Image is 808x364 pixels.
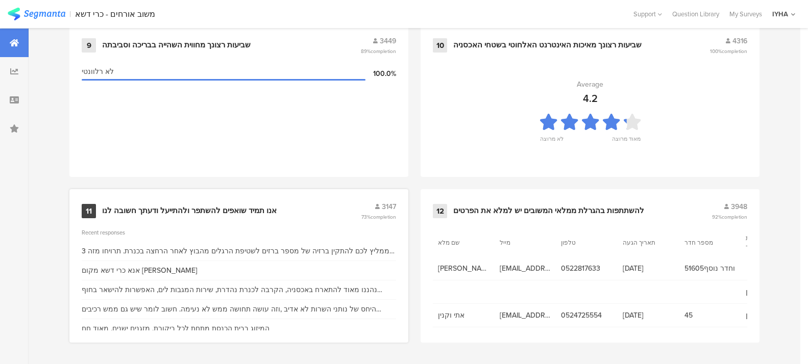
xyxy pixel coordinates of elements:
[365,68,396,79] div: 100.0%
[684,238,730,247] section: מספר חדר
[8,8,65,20] img: segmanta logo
[82,284,396,295] div: נהננו מאוד להתארח באכסניה, הקרבה לכנרת נהדרת, שירות המגבות לים, האפשרות להישאר בחוף והשירותים לפנ...
[380,36,396,46] span: 3449
[82,38,96,53] div: 9
[69,8,71,20] div: |
[561,238,607,247] section: טלפון
[724,9,767,19] a: My Surveys
[453,206,644,216] div: להשתתפות בהגרלת ממלאי המשובים יש למלא את הפרטים
[684,263,736,274] span: 51וחדר נוסף605
[82,66,114,77] span: לא רלוונטי
[371,47,396,55] span: completion
[361,213,396,221] span: 73%
[712,213,747,221] span: 92%
[453,40,642,50] div: שביעות רצונך מאיכות האינטרנט האלחוטי בשטחי האכסניה
[82,246,396,256] div: ממליץ לכם להתקין ברזיה של מספר ברזים לשטיפת הרגלים מהבוץ לאחר הרחצה בכנרת. תרויחו מזה 3 דברים: 1....
[82,304,396,315] div: היחס של נותני השרות לא אדיב ,וזה עושה תחושה ממש לא נעימה. חשוב לומר שיש גם ממש רכיבים ונעימים ויש...
[583,91,598,106] div: 4.2
[684,310,736,321] span: 45
[722,213,747,221] span: completion
[438,238,484,247] section: שם מלא
[82,228,396,237] div: Recent responses
[82,323,270,334] div: ‏המיזוג בבית הכנסת מתחת לכל ביקורת. מזגנים ישנים. מאוד חם
[561,310,613,321] span: 0524725554
[382,201,396,212] span: 3147
[722,47,747,55] span: completion
[746,287,797,297] span: כן
[746,310,797,321] span: כן
[732,36,747,46] span: 4316
[438,310,489,321] span: אתי וקנין
[731,201,747,212] span: 3948
[75,9,155,19] div: משוב אורחים - כרי דשא
[500,310,551,321] span: [EMAIL_ADDRESS][DOMAIN_NAME]
[540,135,564,149] div: לא מרוצה
[82,265,198,276] div: אנא כרי דשא מקום [PERSON_NAME]
[623,238,669,247] section: תאריך הגעה
[746,233,792,252] section: אני מאשר/ת קבלת דיוור
[82,204,96,218] div: 11
[633,6,662,22] div: Support
[102,40,251,50] div: שביעות רצונך מחווית השהייה בבריכה וסביבתה
[772,9,788,19] div: IYHA
[433,204,447,218] div: 12
[667,9,724,19] a: Question Library
[500,238,546,247] section: מייל
[500,263,551,274] span: [EMAIL_ADDRESS][DOMAIN_NAME]
[361,47,396,55] span: 89%
[612,135,641,149] div: מאוד מרוצה
[623,263,674,274] span: [DATE]
[561,263,613,274] span: 0522817633
[577,79,603,90] div: Average
[623,310,674,321] span: [DATE]
[438,263,489,274] span: [PERSON_NAME]
[710,47,747,55] span: 100%
[102,206,277,216] div: אנו תמיד שואפים להשתפר ולהתייעל ודעתך חשובה לנו
[371,213,396,221] span: completion
[433,38,447,53] div: 10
